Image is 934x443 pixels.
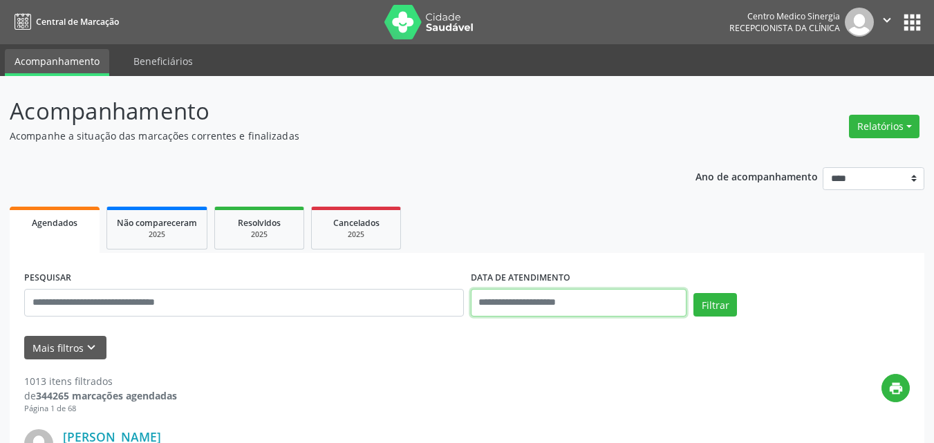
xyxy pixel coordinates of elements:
span: Agendados [32,217,77,229]
button: Relatórios [849,115,919,138]
button: apps [900,10,924,35]
i: print [888,381,904,396]
div: 2025 [225,229,294,240]
a: Acompanhamento [5,49,109,76]
button: Filtrar [693,293,737,317]
div: de [24,388,177,403]
label: PESQUISAR [24,267,71,289]
a: Central de Marcação [10,10,119,33]
div: 2025 [117,229,197,240]
div: Página 1 de 68 [24,403,177,415]
a: Beneficiários [124,49,203,73]
i:  [879,12,895,28]
div: Centro Medico Sinergia [729,10,840,22]
button:  [874,8,900,37]
img: img [845,8,874,37]
label: DATA DE ATENDIMENTO [471,267,570,289]
button: Mais filtroskeyboard_arrow_down [24,336,106,360]
span: Recepcionista da clínica [729,22,840,34]
span: Não compareceram [117,217,197,229]
button: print [881,374,910,402]
p: Acompanhamento [10,94,650,129]
span: Central de Marcação [36,16,119,28]
p: Acompanhe a situação das marcações correntes e finalizadas [10,129,650,143]
p: Ano de acompanhamento [695,167,818,185]
strong: 344265 marcações agendadas [36,389,177,402]
span: Resolvidos [238,217,281,229]
div: 2025 [321,229,391,240]
div: 1013 itens filtrados [24,374,177,388]
span: Cancelados [333,217,380,229]
i: keyboard_arrow_down [84,340,99,355]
